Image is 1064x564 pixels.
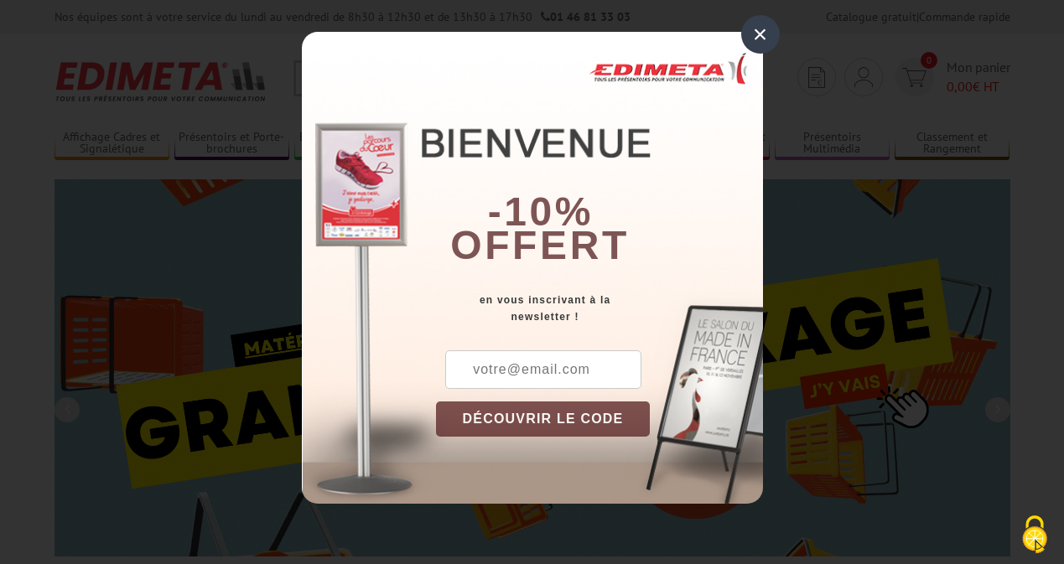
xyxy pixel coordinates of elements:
button: DÉCOUVRIR LE CODE [436,401,651,437]
font: offert [450,223,630,267]
button: Cookies (fenêtre modale) [1005,507,1064,564]
div: en vous inscrivant à la newsletter ! [436,292,763,325]
img: Cookies (fenêtre modale) [1014,514,1056,556]
div: × [741,15,780,54]
b: -10% [488,189,594,234]
input: votre@email.com [445,350,641,389]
